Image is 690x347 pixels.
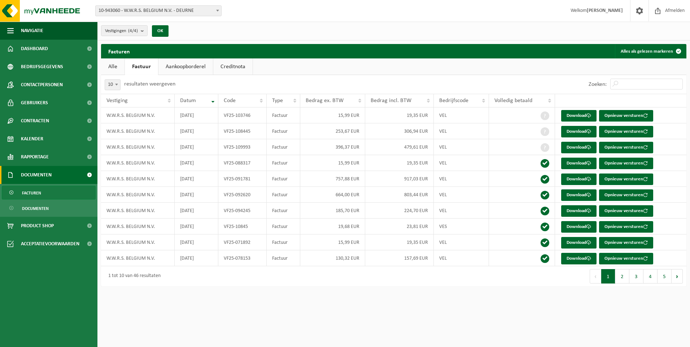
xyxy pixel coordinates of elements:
td: VF25-071892 [218,234,267,250]
td: VF25-078153 [218,250,267,266]
button: Opnieuw versturen [599,205,653,217]
td: W.W.R.S. BELGIUM N.V. [101,171,175,187]
span: Acceptatievoorwaarden [21,235,79,253]
td: Factuur [267,155,300,171]
button: 3 [629,269,643,284]
span: Volledig betaald [494,98,532,104]
td: VF25-088317 [218,155,267,171]
td: W.W.R.S. BELGIUM N.V. [101,139,175,155]
td: 157,69 EUR [365,250,434,266]
span: Navigatie [21,22,43,40]
h2: Facturen [101,44,137,58]
span: Type [272,98,283,104]
span: Documenten [22,202,49,215]
td: [DATE] [175,107,218,123]
td: Factuur [267,250,300,266]
td: VEL [434,171,489,187]
td: VF25-109993 [218,139,267,155]
td: Factuur [267,187,300,203]
span: Dashboard [21,40,48,58]
button: Opnieuw versturen [599,173,653,185]
td: 224,70 EUR [365,203,434,219]
td: 15,99 EUR [300,234,365,250]
button: 4 [643,269,658,284]
td: 185,70 EUR [300,203,365,219]
td: Factuur [267,234,300,250]
span: Contactpersonen [21,76,63,94]
span: Rapportage [21,148,49,166]
a: Download [561,237,597,249]
td: [DATE] [175,187,218,203]
td: 19,35 EUR [365,107,434,123]
td: VEL [434,187,489,203]
div: 1 tot 10 van 46 resultaten [105,270,161,283]
a: Download [561,173,597,185]
td: 306,94 EUR [365,123,434,139]
label: resultaten weergeven [124,81,175,87]
td: VEL [434,123,489,139]
button: Opnieuw versturen [599,158,653,169]
td: [DATE] [175,203,218,219]
a: Download [561,142,597,153]
td: [DATE] [175,234,218,250]
count: (4/4) [128,28,138,33]
td: 917,03 EUR [365,171,434,187]
button: Opnieuw versturen [599,110,653,122]
span: Code [224,98,236,104]
button: Previous [590,269,601,284]
td: 19,35 EUR [365,155,434,171]
a: Aankoopborderel [158,58,213,75]
a: Download [561,126,597,137]
span: Datum [180,98,196,104]
td: W.W.R.S. BELGIUM N.V. [101,187,175,203]
td: W.W.R.S. BELGIUM N.V. [101,250,175,266]
button: Opnieuw versturen [599,126,653,137]
td: [DATE] [175,139,218,155]
td: W.W.R.S. BELGIUM N.V. [101,234,175,250]
td: 15,99 EUR [300,107,365,123]
td: 757,88 EUR [300,171,365,187]
span: Vestiging [106,98,128,104]
a: Documenten [2,201,96,215]
td: Factuur [267,139,300,155]
td: Factuur [267,171,300,187]
span: Facturen [22,186,41,200]
a: Download [561,205,597,217]
span: 10-943060 - W.W.R.S. BELGIUM N.V. - DEURNE [96,6,221,16]
a: Factuur [125,58,158,75]
td: VF25-091781 [218,171,267,187]
span: Documenten [21,166,52,184]
td: Factuur [267,203,300,219]
td: VEL [434,234,489,250]
td: VF25-092620 [218,187,267,203]
td: 664,00 EUR [300,187,365,203]
td: W.W.R.S. BELGIUM N.V. [101,107,175,123]
td: 803,44 EUR [365,187,434,203]
td: [DATE] [175,171,218,187]
td: VEL [434,155,489,171]
span: Gebruikers [21,94,48,112]
td: VEL [434,107,489,123]
button: Opnieuw versturen [599,253,653,264]
span: Contracten [21,112,49,130]
label: Zoeken: [589,82,607,87]
td: 130,32 EUR [300,250,365,266]
button: Next [672,269,683,284]
button: Opnieuw versturen [599,237,653,249]
button: 5 [658,269,672,284]
button: OK [152,25,169,37]
button: Opnieuw versturen [599,221,653,233]
td: 396,37 EUR [300,139,365,155]
span: Product Shop [21,217,54,235]
td: 23,81 EUR [365,219,434,234]
td: [DATE] [175,219,218,234]
td: 19,35 EUR [365,234,434,250]
button: 2 [615,269,629,284]
td: VF25-10845 [218,219,267,234]
td: VEL [434,250,489,266]
span: 10 [105,79,121,90]
a: Alle [101,58,125,75]
span: 10 [105,80,120,90]
td: Factuur [267,219,300,234]
span: Bedrijfscode [439,98,468,104]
